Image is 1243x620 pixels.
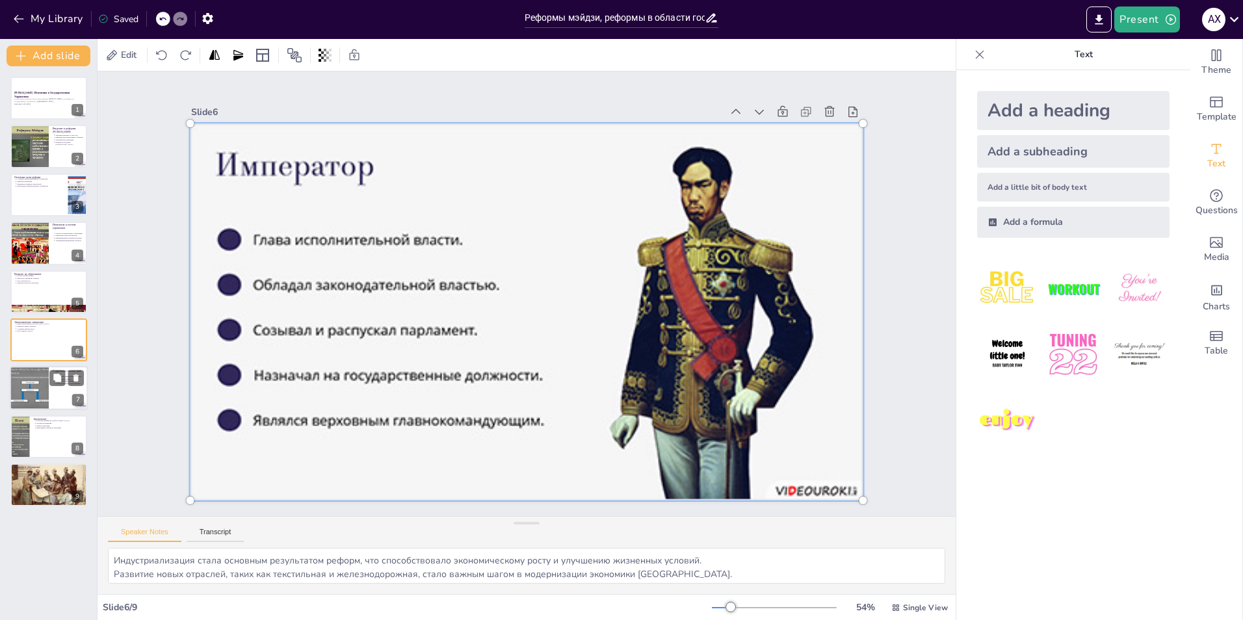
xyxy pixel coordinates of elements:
[903,602,948,613] span: Single View
[1190,320,1242,367] div: Add a table
[1190,133,1242,179] div: Add text boxes
[977,391,1038,451] img: 7.jpeg
[1204,250,1229,265] span: Media
[1043,324,1103,385] img: 5.jpeg
[850,601,881,614] div: 54 %
[1202,6,1225,32] button: а х
[1207,157,1225,171] span: Text
[103,601,712,614] div: Slide 6 / 9
[1197,110,1236,124] span: Template
[1201,63,1231,77] span: Theme
[977,173,1170,201] div: Add a little bit of body text
[72,104,83,116] div: 1
[55,232,83,235] p: Новые государственные учреждения
[14,320,83,324] p: Экономические изменения
[14,272,83,276] p: Влияние на образование
[10,270,87,313] div: https://cdn.sendsteps.com/images/logo/sendsteps_logo_white.pnghttps://cdn.sendsteps.com/images/lo...
[14,98,83,103] p: В этой презентации мы рассмотрим реформы [PERSON_NAME] и их влияние на государственное управление...
[68,370,84,386] button: Delete Slide
[72,250,83,261] div: 4
[53,369,84,373] p: Социальные последствия
[1086,6,1112,32] button: Export to PowerPoint
[977,207,1170,238] div: Add a formula
[17,183,64,185] p: Внедрение западных технологий
[1190,273,1242,320] div: Add charts and graphs
[1043,259,1103,319] img: 2.jpeg
[1205,344,1228,358] span: Table
[36,419,83,422] p: Глубокое влияние на [GEOGRAPHIC_DATA]
[36,422,83,424] p: Основа для развития
[977,135,1170,168] div: Add a subheading
[977,259,1038,319] img: 1.jpeg
[17,277,83,279] p: Школы по западному образцу
[252,45,273,66] div: Layout
[108,548,945,584] textarea: Индустриализация стала основным результатом реформ, что способствовало экономическому росту и улу...
[17,472,83,475] p: Обсуждение и обмен мнениями
[14,175,64,179] p: Основные цели реформ
[1203,300,1230,314] span: Charts
[1190,226,1242,273] div: Add images, graphics, shapes or video
[118,49,139,61] span: Edit
[1190,179,1242,226] div: Get real-time input from your audience
[10,222,87,265] div: https://cdn.sendsteps.com/images/logo/sendsteps_logo_white.pnghttps://cdn.sendsteps.com/images/lo...
[108,528,181,542] button: Speaker Notes
[72,491,83,502] div: 9
[53,223,83,230] p: Изменения в системе управления
[1190,39,1242,86] div: Change the overall theme
[55,237,83,240] p: Реформирование судебной системы
[17,180,64,183] p: Развитие экономики
[17,281,83,284] p: Развитие науки и технологий
[56,383,85,385] p: Новые возможности для женщин
[14,92,70,99] strong: [PERSON_NAME]: Изменения в Государственном Управлении
[10,318,87,361] div: https://cdn.sendsteps.com/images/logo/sendsteps_logo_white.pnghttps://cdn.sendsteps.com/images/lo...
[1109,259,1170,319] img: 3.jpeg
[187,528,244,542] button: Transcript
[10,8,88,29] button: My Library
[55,141,83,146] p: Влияние на будущее [GEOGRAPHIC_DATA]
[72,443,83,454] div: 8
[1196,203,1238,218] span: Questions
[56,378,85,380] p: Рост среднего класса
[72,153,83,164] div: 2
[977,324,1038,385] img: 4.jpeg
[17,330,83,333] p: Рост среднего класса
[36,424,83,427] p: Пример адаптации
[17,185,64,188] p: Интеграция в международное сообщество
[56,380,85,383] p: Улучшение прав женщин
[525,8,705,27] input: Insert title
[10,174,87,216] div: https://cdn.sendsteps.com/images/logo/sendsteps_logo_white.pnghttps://cdn.sendsteps.com/images/lo...
[17,325,83,328] p: Развитие новых отраслей
[10,463,87,506] div: 9
[1109,324,1170,385] img: 6.jpeg
[990,39,1177,70] p: Text
[17,471,83,473] p: Интересные аспекты
[1202,8,1225,31] div: а х
[1114,6,1179,32] button: Present
[55,133,83,136] p: Реформы начались в 1868 году
[977,91,1170,130] div: Add a heading
[72,394,84,406] div: 7
[55,235,83,237] p: Изменение структуры власти
[72,346,83,357] div: 6
[10,367,88,411] div: https://cdn.sendsteps.com/images/logo/sendsteps_logo_white.pnghttps://cdn.sendsteps.com/images/lo...
[17,279,83,282] p: Рост грамотности
[10,125,87,168] div: https://cdn.sendsteps.com/images/logo/sendsteps_logo_white.pnghttps://cdn.sendsteps.com/images/lo...
[14,103,83,105] p: Generated with [URL]
[72,201,83,213] div: 3
[17,274,83,277] p: Новые учебные планы
[17,178,64,181] p: Создание централизованного государства
[36,427,83,430] p: Интеграция в мировую экономику
[1190,86,1242,133] div: Add ready made slides
[53,126,83,133] p: Введение в реформы [PERSON_NAME]
[72,298,83,309] div: 5
[17,468,83,471] p: Вопросы о реформах
[17,475,83,478] p: Вовлечение аудитории
[55,239,83,242] p: Упразднение феодальных структур
[49,370,65,386] button: Duplicate Slide
[14,465,83,469] p: Вопросы и обсуждение
[55,138,83,141] p: Комплексные изменения
[98,13,138,25] div: Saved
[17,323,83,326] p: Индустриализация [GEOGRAPHIC_DATA]
[287,47,302,63] span: Position
[33,417,83,420] p: Заключение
